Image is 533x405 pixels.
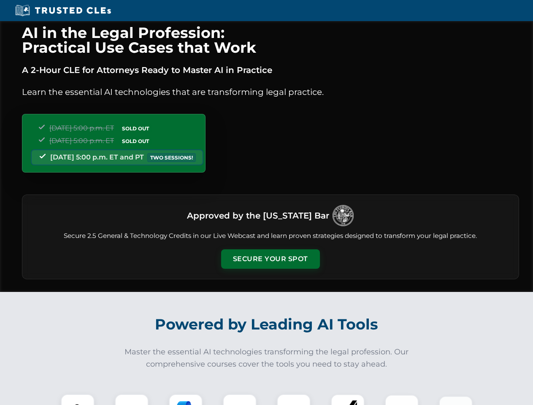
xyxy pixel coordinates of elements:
p: Master the essential AI technologies transforming the legal profession. Our comprehensive courses... [119,346,414,370]
span: [DATE] 5:00 p.m. ET [49,124,114,132]
h1: AI in the Legal Profession: Practical Use Cases that Work [22,25,519,55]
span: [DATE] 5:00 p.m. ET [49,137,114,145]
span: SOLD OUT [119,124,152,133]
button: Secure Your Spot [221,249,320,269]
p: Learn the essential AI technologies that are transforming legal practice. [22,85,519,99]
h2: Powered by Leading AI Tools [33,310,501,339]
img: Trusted CLEs [13,4,114,17]
p: A 2-Hour CLE for Attorneys Ready to Master AI in Practice [22,63,519,77]
h3: Approved by the [US_STATE] Bar [187,208,329,223]
span: SOLD OUT [119,137,152,146]
p: Secure 2.5 General & Technology Credits in our Live Webcast and learn proven strategies designed ... [32,231,509,241]
img: Logo [333,205,354,226]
